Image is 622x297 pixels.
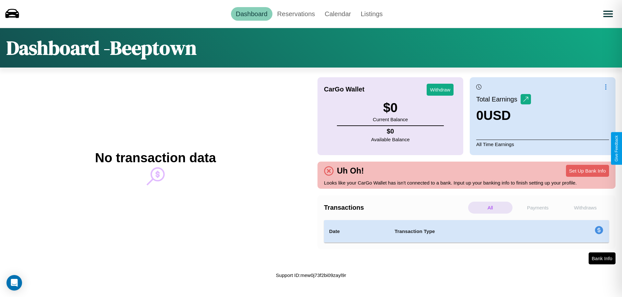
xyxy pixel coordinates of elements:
[614,135,619,162] div: Give Feedback
[371,128,410,135] h4: $ 0
[95,151,216,165] h2: No transaction data
[566,165,609,177] button: Set Up Bank Info
[334,166,367,175] h4: Uh Oh!
[320,7,356,21] a: Calendar
[324,178,609,187] p: Looks like your CarGo Wallet has isn't connected to a bank. Input up your banking info to finish ...
[373,115,408,124] p: Current Balance
[516,202,560,214] p: Payments
[6,35,197,61] h1: Dashboard - Beeptown
[276,271,346,280] p: Support ID: mew0j73f2bi09zayl9r
[563,202,607,214] p: Withdraws
[6,275,22,291] div: Open Intercom Messenger
[599,5,617,23] button: Open menu
[371,135,410,144] p: Available Balance
[395,228,542,235] h4: Transaction Type
[356,7,387,21] a: Listings
[324,86,364,93] h4: CarGo Wallet
[324,204,466,211] h4: Transactions
[427,84,454,96] button: Withdraw
[324,220,609,243] table: simple table
[476,108,531,123] h3: 0 USD
[272,7,320,21] a: Reservations
[589,252,616,264] button: Bank Info
[468,202,513,214] p: All
[231,7,272,21] a: Dashboard
[329,228,384,235] h4: Date
[373,101,408,115] h3: $ 0
[476,140,609,149] p: All Time Earnings
[476,93,521,105] p: Total Earnings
